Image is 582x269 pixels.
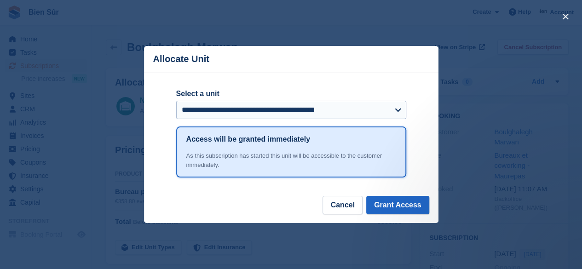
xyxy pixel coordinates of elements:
[366,196,429,214] button: Grant Access
[558,9,573,24] button: close
[323,196,362,214] button: Cancel
[176,88,406,99] label: Select a unit
[186,134,310,145] h1: Access will be granted immediately
[186,151,396,169] div: As this subscription has started this unit will be accessible to the customer immediately.
[153,54,209,64] p: Allocate Unit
